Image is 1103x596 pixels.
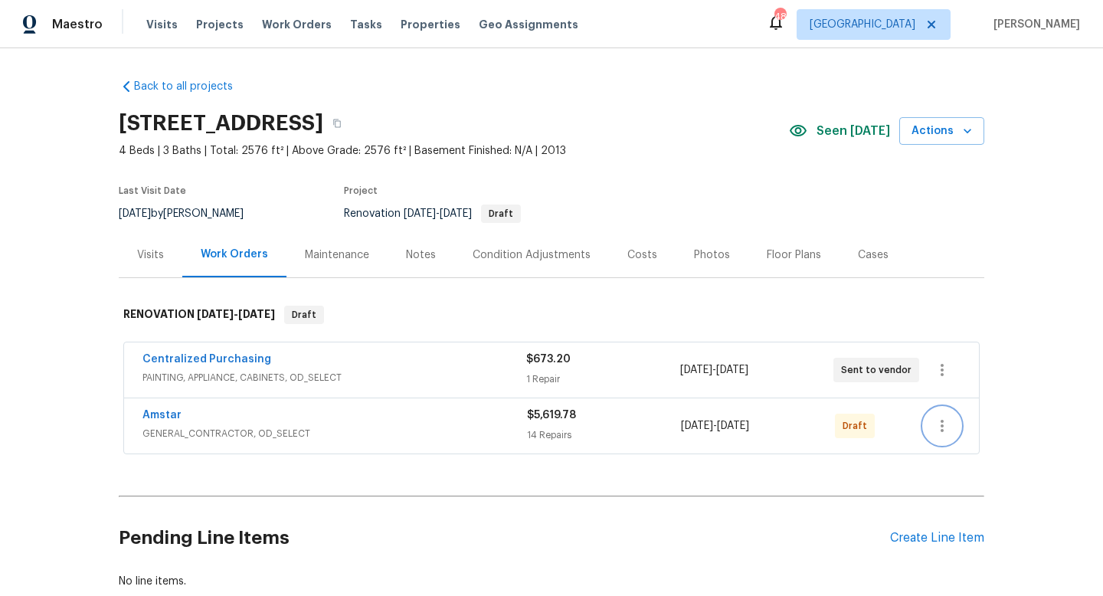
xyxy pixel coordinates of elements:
span: Geo Assignments [479,17,578,32]
div: Condition Adjustments [473,247,591,263]
span: Properties [401,17,460,32]
span: - [404,208,472,219]
div: Photos [694,247,730,263]
span: PAINTING, APPLIANCE, CABINETS, OD_SELECT [142,370,526,385]
span: $673.20 [526,354,571,365]
h2: Pending Line Items [119,503,890,574]
a: Centralized Purchasing [142,354,271,365]
span: Maestro [52,17,103,32]
span: Renovation [344,208,521,219]
span: 4 Beds | 3 Baths | Total: 2576 ft² | Above Grade: 2576 ft² | Basement Finished: N/A | 2013 [119,143,789,159]
h2: [STREET_ADDRESS] [119,116,323,131]
span: [DATE] [238,309,275,319]
span: [PERSON_NAME] [987,17,1080,32]
span: Last Visit Date [119,186,186,195]
div: Create Line Item [890,531,984,545]
div: RENOVATION [DATE]-[DATE]Draft [119,290,984,339]
div: 1 Repair [526,372,679,387]
span: Project [344,186,378,195]
span: [DATE] [681,421,713,431]
span: Tasks [350,19,382,30]
span: Projects [196,17,244,32]
span: Draft [483,209,519,218]
span: - [681,418,749,434]
div: 14 Repairs [527,427,681,443]
div: Costs [627,247,657,263]
span: $5,619.78 [527,410,576,421]
span: Work Orders [262,17,332,32]
div: Cases [858,247,889,263]
span: [DATE] [680,365,712,375]
span: Sent to vendor [841,362,918,378]
div: Work Orders [201,247,268,262]
span: Draft [843,418,873,434]
span: [DATE] [197,309,234,319]
button: Actions [899,117,984,146]
span: [DATE] [716,365,748,375]
a: Back to all projects [119,79,266,94]
span: Draft [286,307,322,323]
span: Visits [146,17,178,32]
span: [DATE] [119,208,151,219]
div: Maintenance [305,247,369,263]
span: Actions [912,122,972,141]
span: Seen [DATE] [817,123,890,139]
div: Notes [406,247,436,263]
span: GENERAL_CONTRACTOR, OD_SELECT [142,426,527,441]
span: [DATE] [717,421,749,431]
h6: RENOVATION [123,306,275,324]
div: Floor Plans [767,247,821,263]
span: [DATE] [440,208,472,219]
span: [DATE] [404,208,436,219]
div: No line items. [119,574,984,589]
a: Amstar [142,410,182,421]
span: - [197,309,275,319]
div: 48 [774,9,785,25]
div: Visits [137,247,164,263]
button: Copy Address [323,110,351,137]
span: - [680,362,748,378]
div: by [PERSON_NAME] [119,205,262,223]
span: [GEOGRAPHIC_DATA] [810,17,915,32]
